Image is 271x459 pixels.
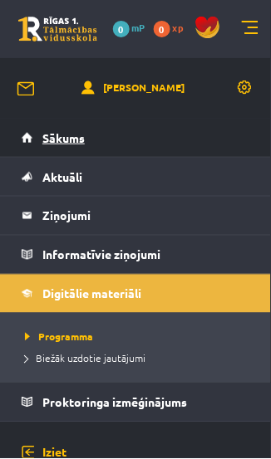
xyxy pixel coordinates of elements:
a: Aktuāli [22,158,250,196]
a: Programma [25,330,254,344]
span: Sākums [42,130,85,145]
legend: Informatīvie ziņojumi [42,236,250,274]
span: Programma [25,330,93,344]
span: Biežāk uzdotie jautājumi [25,352,145,365]
span: mP [132,21,145,34]
span: Digitālie materiāli [42,286,141,301]
a: Digitālie materiāli [22,275,250,313]
a: [PERSON_NAME] [81,80,185,97]
a: Informatīvie ziņojumi [22,236,250,274]
a: Biežāk uzdotie jautājumi [25,351,254,366]
legend: Ziņojumi [42,197,250,235]
span: 0 [154,21,170,37]
span: xp [173,21,184,34]
a: Sākums [22,119,250,157]
a: Proktoringa izmēģinājums [22,383,250,422]
a: Rīgas 1. Tālmācības vidusskola [18,17,97,42]
span: Proktoringa izmēģinājums [42,395,187,410]
a: Ziņojumi [22,197,250,235]
span: Aktuāli [42,169,82,184]
a: 0 xp [154,21,192,34]
span: 0 [113,21,130,37]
